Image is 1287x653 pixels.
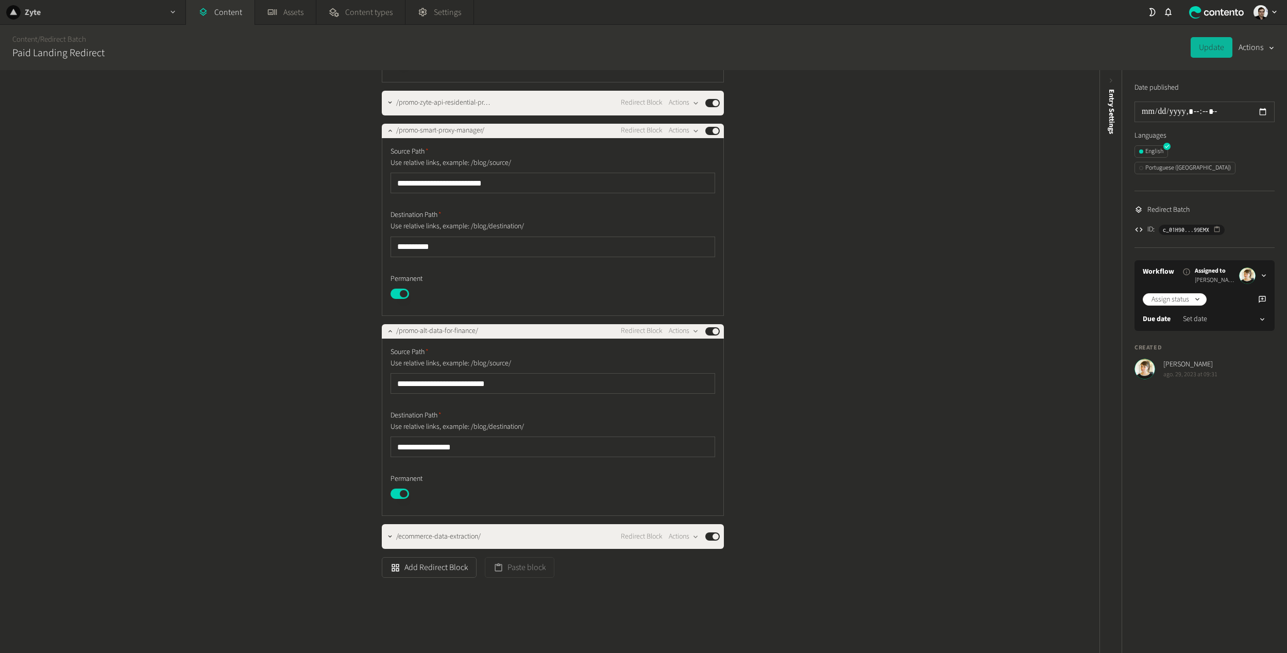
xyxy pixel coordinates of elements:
[391,347,429,358] span: Source Path
[669,125,699,137] button: Actions
[382,557,477,578] button: Add Redirect Block
[1183,314,1207,325] span: Set date
[669,530,699,543] button: Actions
[621,125,663,136] span: Redirect Block
[396,531,481,542] span: /ecommerce-data-extraction/
[391,210,442,221] span: Destination Path
[1147,224,1155,235] span: ID:
[1151,294,1189,305] span: Assign status
[1191,37,1232,58] button: Update
[669,325,699,338] button: Actions
[391,157,625,169] p: Use relative links, example: /blog/source/
[1163,225,1209,235] span: c_01H90...99EMX
[1139,163,1231,173] div: Portuguese ([GEOGRAPHIC_DATA])
[396,326,478,337] span: /promo-alt-data-for-finance/
[621,326,663,337] span: Redirect Block
[669,97,699,109] button: Actions
[1159,225,1225,235] button: c_01H90...99EMX
[1143,266,1174,277] a: Workflow
[391,421,625,432] p: Use relative links, example: /blog/destination/
[1143,314,1171,325] label: Due date
[621,97,663,108] span: Redirect Block
[1134,145,1168,158] button: English
[25,6,41,19] h2: Zyte
[1134,343,1275,353] h4: Created
[345,6,393,19] span: Content types
[1239,267,1256,284] img: Linda Giuliano
[1134,162,1235,174] button: Portuguese ([GEOGRAPHIC_DATA])
[12,34,38,45] a: Content
[1143,293,1207,306] button: Assign status
[1134,130,1275,141] label: Languages
[391,358,625,369] p: Use relative links, example: /blog/source/
[38,34,40,45] span: /
[396,97,490,108] span: /promo-zyte-api-residential-pr…
[391,146,429,157] span: Source Path
[1254,5,1268,20] img: Vinicius Machado
[1106,89,1117,134] span: Entry Settings
[1195,276,1235,285] span: [PERSON_NAME]
[391,221,625,232] p: Use relative links, example: /blog/destination/
[1163,359,1217,370] span: [PERSON_NAME]
[1139,147,1163,156] div: English
[391,274,422,284] span: Permanent
[1195,266,1235,276] span: Assigned to
[621,531,663,542] span: Redirect Block
[391,410,442,421] span: Destination Path
[40,34,86,45] a: Redirect Batch
[1239,37,1275,58] button: Actions
[485,557,554,578] button: Paste block
[6,5,21,20] img: Zyte
[1163,370,1217,379] span: ago. 29, 2023 at 09:31
[391,474,422,484] span: Permanent
[1134,359,1155,379] img: Linda Giuliano
[12,45,105,61] h2: Paid Landing Redirect
[396,125,484,136] span: /promo-smart-proxy-manager/
[1134,82,1179,93] label: Date published
[1147,205,1190,215] span: Redirect Batch
[434,6,461,19] span: Settings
